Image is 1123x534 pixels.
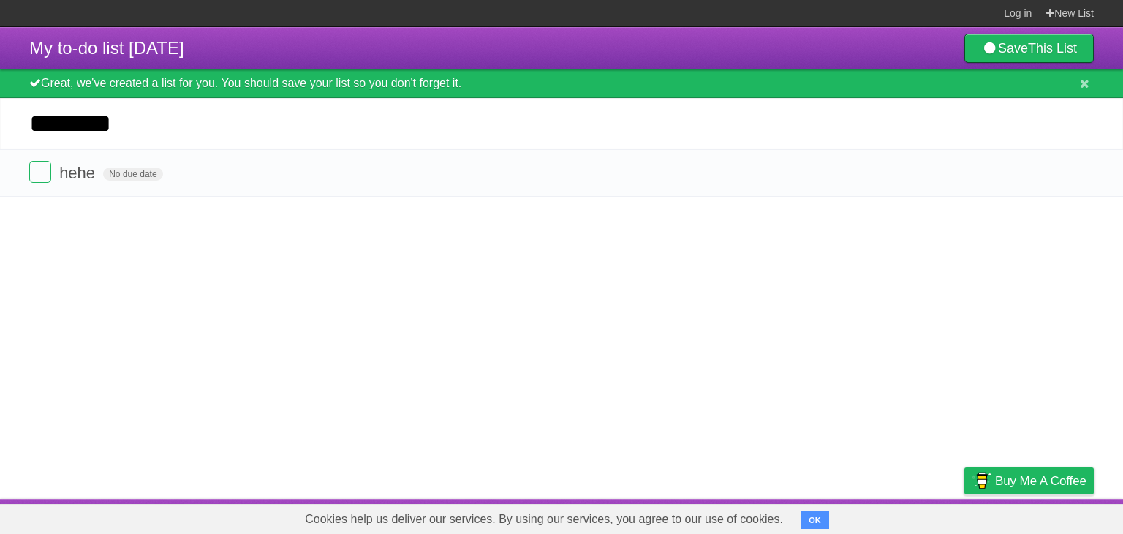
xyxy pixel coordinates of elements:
span: Cookies help us deliver our services. By using our services, you agree to our use of cookies. [290,505,798,534]
span: No due date [103,168,162,181]
a: Privacy [945,503,983,530]
b: This List [1028,41,1077,56]
span: My to-do list [DATE] [29,38,184,58]
a: SaveThis List [964,34,1094,63]
a: About [770,503,801,530]
a: Suggest a feature [1002,503,1094,530]
label: Done [29,161,51,183]
button: OK [801,511,829,529]
a: Developers [818,503,877,530]
a: Buy me a coffee [964,467,1094,494]
span: hehe [59,164,99,182]
span: Buy me a coffee [995,468,1086,494]
a: Terms [896,503,928,530]
img: Buy me a coffee [972,468,991,493]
